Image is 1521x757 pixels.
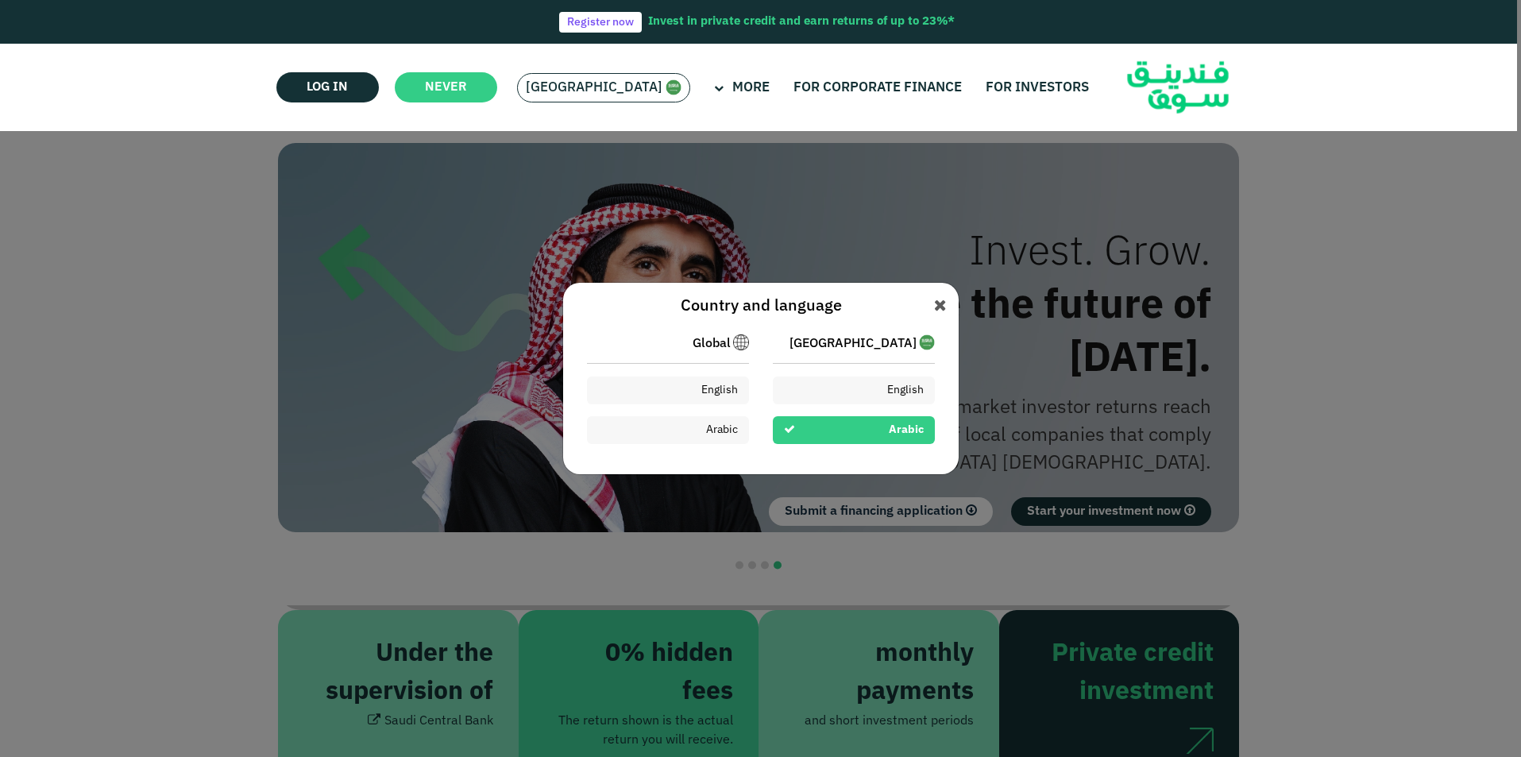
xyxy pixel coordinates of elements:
font: [GEOGRAPHIC_DATA] [526,81,662,95]
font: never [425,81,467,93]
font: Log in [307,81,348,93]
font: Arabic [889,424,924,435]
a: For corporate finance [789,75,966,101]
font: Country and language [681,299,842,314]
font: Arabic [706,424,738,435]
font: English [701,384,738,396]
font: For investors [986,81,1089,95]
img: SA Flag [919,334,935,350]
a: Register now [559,12,642,33]
img: SA Flag [733,334,749,350]
font: [GEOGRAPHIC_DATA] [789,338,917,350]
font: For corporate finance [793,81,962,95]
font: English [887,384,924,396]
img: Logo [1100,48,1256,128]
font: Invest in private credit and earn returns of up to 23%* [648,16,955,27]
a: Log in [276,72,379,102]
a: For investors [982,75,1093,101]
font: Register now [567,17,634,29]
img: SA Flag [666,79,681,95]
font: Global [693,338,731,350]
font: More [732,81,770,95]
